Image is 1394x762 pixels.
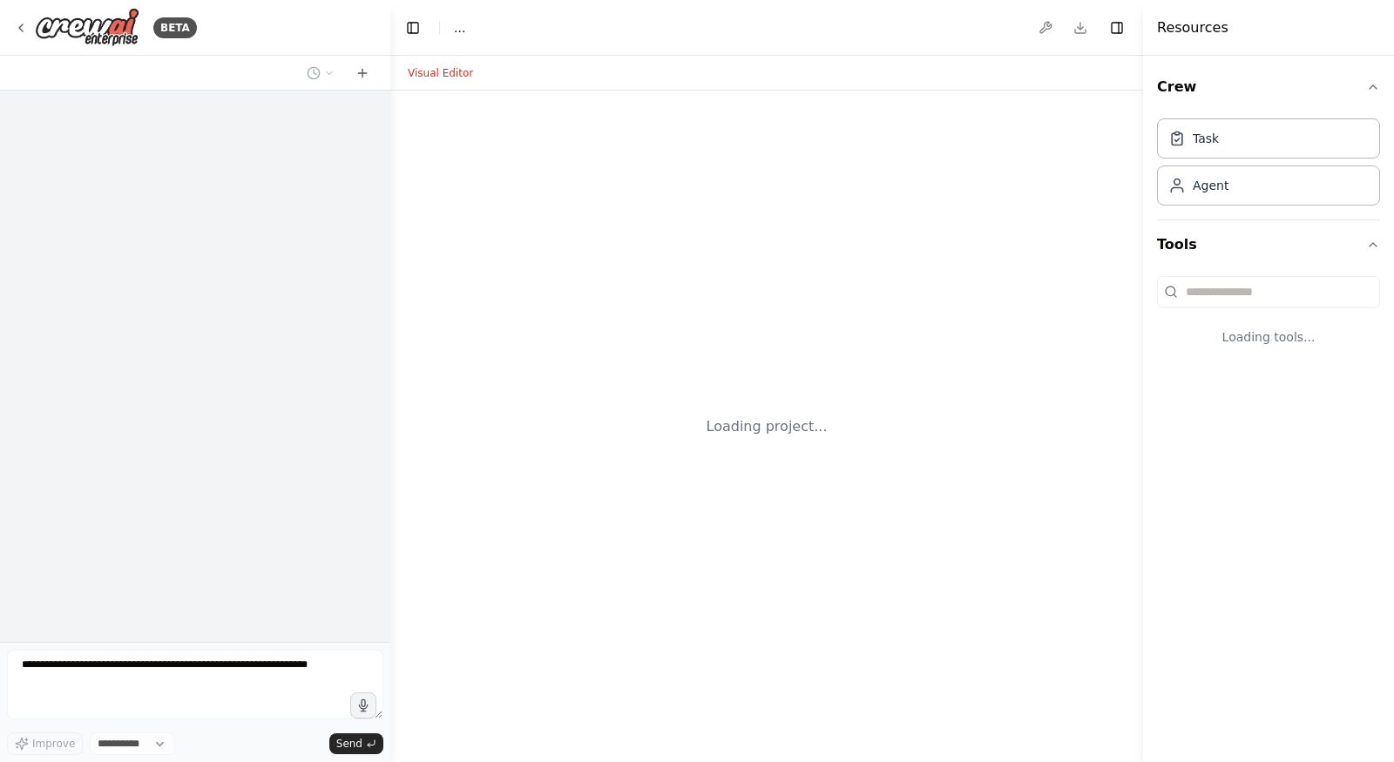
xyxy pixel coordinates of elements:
div: Tools [1157,269,1380,374]
button: Hide left sidebar [401,16,425,40]
button: Click to speak your automation idea [350,692,376,718]
button: Send [329,733,383,754]
span: Improve [32,737,75,751]
button: Visual Editor [397,63,484,84]
div: Loading project... [707,416,828,437]
button: Improve [7,732,83,755]
img: Logo [35,8,139,47]
div: Crew [1157,111,1380,219]
div: Loading tools... [1157,314,1380,360]
button: Hide right sidebar [1105,16,1129,40]
button: Tools [1157,220,1380,269]
nav: breadcrumb [454,19,465,37]
button: Switch to previous chat [300,63,342,84]
div: BETA [153,17,197,38]
button: Start a new chat [348,63,376,84]
button: Crew [1157,63,1380,111]
span: Send [336,737,362,751]
h4: Resources [1157,17,1228,38]
span: ... [454,19,465,37]
div: Agent [1193,177,1228,194]
div: Task [1193,130,1219,147]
